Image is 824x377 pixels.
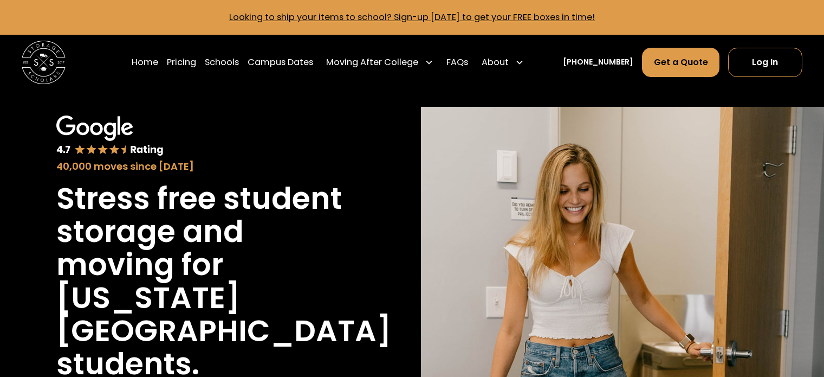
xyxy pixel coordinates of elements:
[132,47,158,78] a: Home
[728,48,802,77] a: Log In
[56,282,391,348] h1: [US_STATE][GEOGRAPHIC_DATA]
[22,41,66,85] a: home
[22,41,66,85] img: Storage Scholars main logo
[482,56,509,69] div: About
[229,11,595,23] a: Looking to ship your items to school? Sign-up [DATE] to get your FREE boxes in time!
[56,182,347,282] h1: Stress free student storage and moving for
[563,56,633,68] a: [PHONE_NUMBER]
[326,56,418,69] div: Moving After College
[477,47,528,78] div: About
[205,47,239,78] a: Schools
[167,47,196,78] a: Pricing
[446,47,468,78] a: FAQs
[248,47,313,78] a: Campus Dates
[642,48,719,77] a: Get a Quote
[56,116,163,157] img: Google 4.7 star rating
[56,159,347,174] div: 40,000 moves since [DATE]
[322,47,438,78] div: Moving After College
